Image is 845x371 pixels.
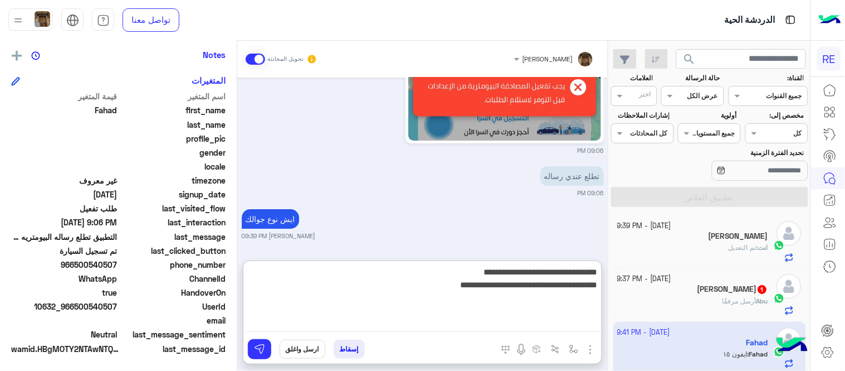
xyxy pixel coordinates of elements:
span: 2 [11,273,118,285]
label: أولوية [680,110,737,121]
button: Trigger scenario [546,340,565,358]
h6: المتغيرات [192,75,226,85]
span: 10632_966500540507 [11,301,118,312]
button: search [676,49,704,73]
span: true [11,287,118,298]
span: null [11,315,118,326]
img: profile [11,13,25,27]
button: ارسل واغلق [280,340,325,359]
button: تطبيق الفلاتر [611,187,808,207]
span: gender [120,147,226,158]
span: تم التعديل [729,243,756,252]
h5: Abu Sultan [697,285,768,294]
label: العلامات [612,73,653,83]
img: send voice note [515,343,528,356]
span: last_message_sentiment [120,329,226,340]
label: إشارات الملاحظات [612,110,670,121]
button: إسقاط [334,340,365,359]
p: الدردشة الحية [725,13,775,28]
span: timezone [120,175,226,186]
img: send message [254,344,265,355]
span: قيمة المتغير [11,90,118,102]
img: hulul-logo.png [773,326,812,365]
span: null [11,161,118,172]
span: last_interaction [120,216,226,228]
img: Trigger scenario [551,345,560,354]
span: locale [120,161,226,172]
span: last_message_id [125,343,226,355]
span: انت [758,243,768,252]
img: create order [533,345,541,354]
img: userImage [35,11,50,27]
span: profile_pic [120,133,226,144]
span: last_message [120,231,226,243]
img: tab [784,13,798,27]
span: signup_date [120,189,226,200]
span: 2025-10-06T18:06:44.9991791Z [11,216,118,228]
small: [PERSON_NAME] 09:39 PM [242,232,316,240]
span: 0 [11,329,118,340]
span: اسم المتغير [120,90,226,102]
button: select flow [565,340,583,358]
span: التطبيق تطلع رساله البيومتريه ولا اعرف ماذ ياقصد [11,231,118,243]
label: حالة الرسالة [663,73,720,83]
img: WhatsApp [774,240,785,251]
span: Abu [756,297,768,305]
p: 6/10/2025, 9:06 PM [540,166,604,186]
img: defaultAdmin.png [776,221,802,246]
span: wamid.HBgMOTY2NTAwNTQwNTA3FQIAEhgUMkExQjNDNjE2ODlCQ0Y4MjcwQzgA [11,343,123,355]
button: create order [528,340,546,358]
div: اختر [639,89,653,102]
span: email [120,315,226,326]
img: add [12,51,22,61]
label: مخصص إلى: [746,110,804,121]
span: طلب تفعيل [11,203,118,214]
span: 2024-10-15T14:34:32.585Z [11,189,118,200]
img: notes [31,51,40,60]
span: 966500540507 [11,259,118,271]
small: [DATE] - 9:39 PM [618,221,672,232]
img: tab [97,14,110,27]
span: last_name [120,119,226,131]
label: تحديد الفترة الزمنية [680,148,804,158]
span: null [11,147,118,158]
span: last_clicked_button [120,245,226,257]
span: phone_number [120,259,226,271]
span: first_name [120,104,226,116]
span: Fahad [11,104,118,116]
span: تم تسجيل السيارة [11,245,118,257]
p: 6/10/2025, 9:39 PM [242,209,299,229]
small: 09:06 PM [578,189,604,197]
img: make a call [501,345,510,354]
img: send attachment [584,343,597,356]
span: HandoverOn [120,287,226,298]
h6: Notes [203,50,226,60]
img: Logo [819,8,841,32]
small: 09:06 PM [578,146,604,155]
span: UserId [120,301,226,312]
img: defaultAdmin.png [776,274,802,299]
div: RE [817,47,841,71]
img: select flow [569,345,578,354]
span: last_visited_flow [120,203,226,214]
span: 1 [758,285,767,294]
span: أرسل مرفقًا [722,297,756,305]
span: غير معروف [11,175,118,186]
img: WhatsApp [774,293,785,304]
small: تحويل المحادثة [267,55,304,64]
span: search [683,52,696,66]
span: ChannelId [120,273,226,285]
small: [DATE] - 9:37 PM [618,274,672,285]
label: القناة: [730,73,804,83]
a: tab [92,8,114,32]
a: تواصل معنا [123,8,179,32]
img: tab [66,14,79,27]
span: [PERSON_NAME] [522,55,573,63]
b: : [756,243,768,252]
h5: أبو راكان [709,232,768,241]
